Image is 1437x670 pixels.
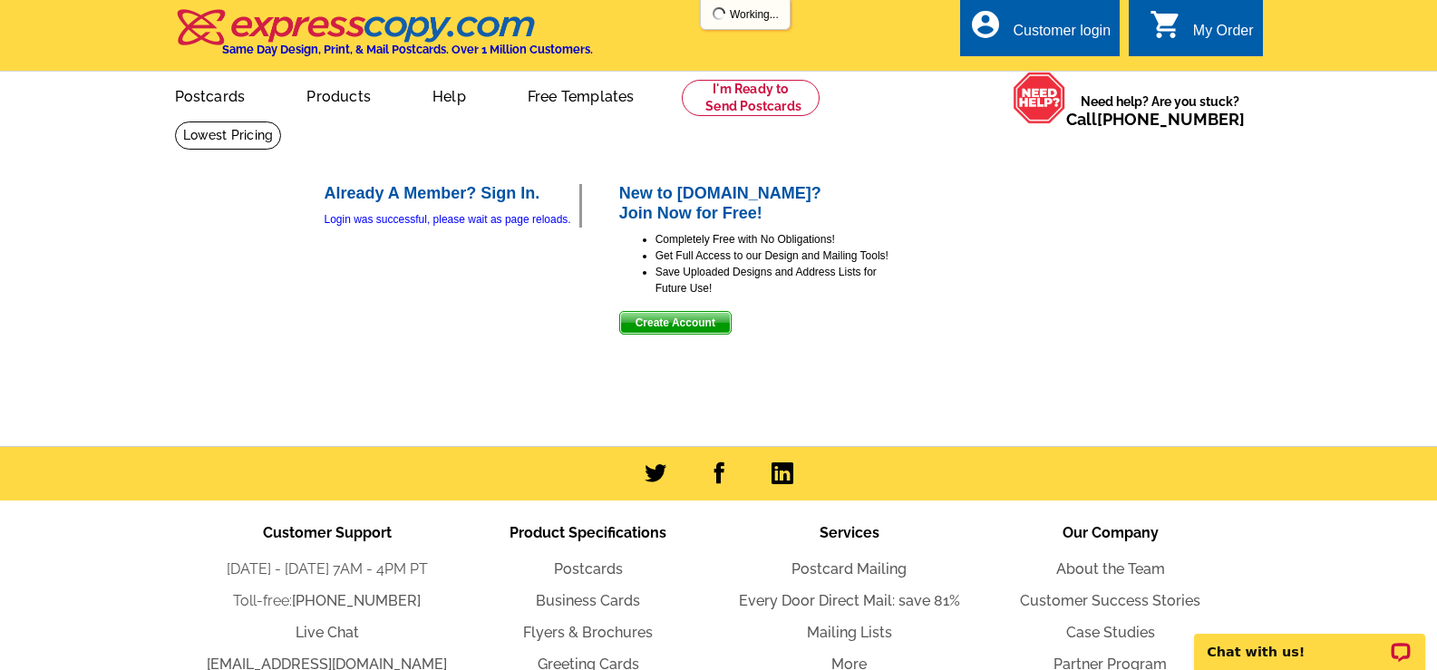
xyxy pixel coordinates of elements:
li: Toll-free: [197,590,458,612]
img: loading... [712,6,726,21]
a: Mailing Lists [807,624,892,641]
span: Our Company [1063,524,1159,541]
a: account_circle Customer login [969,20,1111,43]
a: About the Team [1056,560,1165,578]
span: Need help? Are you stuck? [1066,92,1254,129]
button: Create Account [619,311,732,335]
span: Create Account [620,312,731,334]
img: help [1013,72,1066,124]
h4: Same Day Design, Print, & Mail Postcards. Over 1 Million Customers. [222,43,593,56]
span: Customer Support [263,524,392,541]
a: Case Studies [1066,624,1155,641]
i: shopping_cart [1150,8,1182,41]
h2: Already A Member? Sign In. [325,184,579,204]
a: Help [403,73,495,116]
i: account_circle [969,8,1002,41]
span: Product Specifications [510,524,666,541]
a: Postcards [146,73,275,116]
a: [PHONE_NUMBER] [1097,110,1245,129]
a: Flyers & Brochures [523,624,653,641]
a: Products [277,73,400,116]
a: Every Door Direct Mail: save 81% [739,592,960,609]
li: [DATE] - [DATE] 7AM - 4PM PT [197,558,458,580]
a: Postcards [554,560,623,578]
a: Same Day Design, Print, & Mail Postcards. Over 1 Million Customers. [175,22,593,56]
div: My Order [1193,23,1254,48]
a: Live Chat [296,624,359,641]
li: Save Uploaded Designs and Address Lists for Future Use! [655,264,891,296]
a: shopping_cart My Order [1150,20,1254,43]
li: Completely Free with No Obligations! [655,231,891,248]
a: [PHONE_NUMBER] [292,592,421,609]
li: Get Full Access to our Design and Mailing Tools! [655,248,891,264]
a: Free Templates [499,73,664,116]
a: Customer Success Stories [1020,592,1200,609]
a: Postcard Mailing [791,560,907,578]
span: Call [1066,110,1245,129]
h2: New to [DOMAIN_NAME]? Join Now for Free! [619,184,891,223]
iframe: LiveChat chat widget [1182,613,1437,670]
div: Customer login [1013,23,1111,48]
span: Services [820,524,879,541]
a: Business Cards [536,592,640,609]
div: Login was successful, please wait as page reloads. [325,211,579,228]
